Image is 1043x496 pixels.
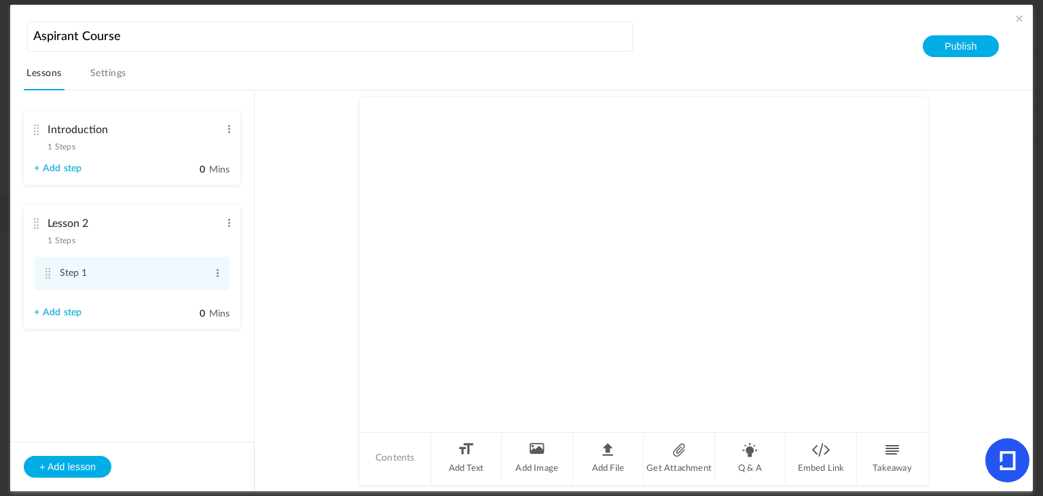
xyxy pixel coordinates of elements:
[857,433,928,484] li: Takeaway
[644,433,715,484] li: Get Attachment
[172,164,206,177] input: Mins
[48,236,75,245] span: 1 Steps
[24,65,64,90] a: Lessons
[34,163,81,175] a: + Add step
[209,165,230,175] span: Mins
[34,307,81,319] a: + Add step
[715,433,786,484] li: Q & A
[48,143,75,151] span: 1 Steps
[431,433,502,484] li: Add Text
[24,456,111,478] button: + Add lesson
[360,433,431,484] li: Contents
[209,309,230,319] span: Mins
[172,308,206,321] input: Mins
[88,65,129,90] a: Settings
[502,433,573,484] li: Add Image
[923,35,998,57] button: Publish
[573,433,644,484] li: Add File
[786,433,857,484] li: Embed Link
